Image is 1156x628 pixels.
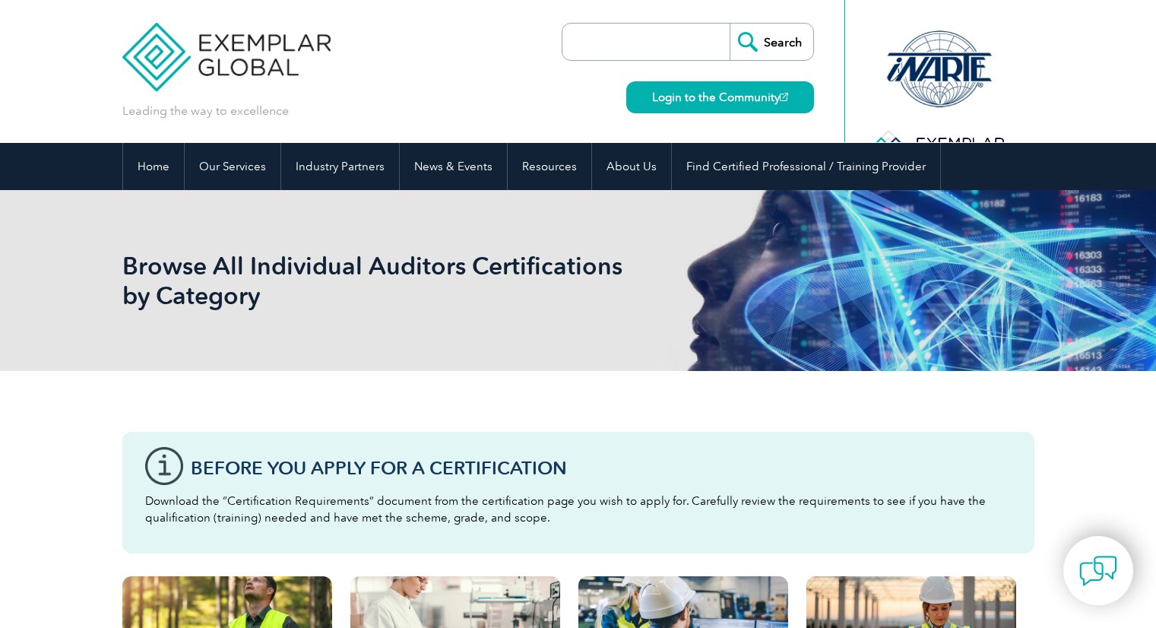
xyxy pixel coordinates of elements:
input: Search [730,24,813,60]
h1: Browse All Individual Auditors Certifications by Category [122,251,706,310]
p: Download the “Certification Requirements” document from the certification page you wish to apply ... [145,493,1012,526]
a: Find Certified Professional / Training Provider [672,143,940,190]
h3: Before You Apply For a Certification [191,458,1012,477]
a: About Us [592,143,671,190]
a: Industry Partners [281,143,399,190]
p: Leading the way to excellence [122,103,289,119]
a: Login to the Community [626,81,814,113]
a: Home [123,143,184,190]
a: Our Services [185,143,280,190]
img: open_square.png [780,93,788,101]
a: Resources [508,143,591,190]
img: contact-chat.png [1079,552,1117,590]
a: News & Events [400,143,507,190]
